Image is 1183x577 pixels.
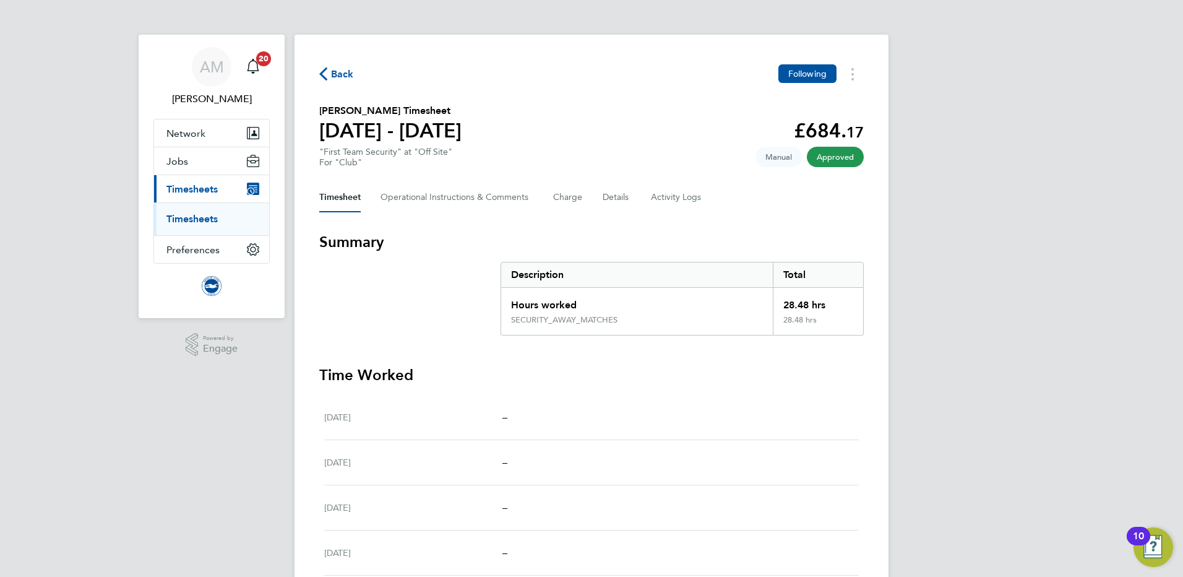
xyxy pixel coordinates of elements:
button: Following [778,64,837,83]
span: AM [200,59,224,75]
span: 17 [846,123,864,141]
button: Timesheets Menu [841,64,864,84]
button: Timesheets [154,175,269,202]
button: Operational Instructions & Comments [381,183,533,212]
div: SECURITY_AWAY_MATCHES [511,315,617,325]
div: Timesheets [154,202,269,235]
button: Charge [553,183,583,212]
span: Engage [203,344,238,354]
span: Adrian Morris [153,92,270,106]
app-decimal: £684. [794,119,864,142]
div: [DATE] [324,410,502,425]
span: This timesheet was manually created. [755,147,802,167]
div: For "Club" [319,157,452,168]
div: [DATE] [324,545,502,560]
div: 10 [1133,536,1144,552]
div: [DATE] [324,455,502,470]
div: 28.48 hrs [773,288,863,315]
span: Following [788,68,827,79]
span: – [502,547,507,558]
div: 28.48 hrs [773,315,863,335]
a: Powered byEngage [186,333,238,357]
a: AM[PERSON_NAME] [153,47,270,106]
h2: [PERSON_NAME] Timesheet [319,103,462,118]
span: 20 [256,51,271,66]
span: Preferences [166,244,220,256]
h3: Summary [319,232,864,252]
div: [DATE] [324,500,502,515]
span: Network [166,128,205,139]
a: Go to home page [153,276,270,296]
button: Network [154,119,269,147]
img: brightonandhovealbion-logo-retina.png [202,276,222,296]
div: Total [773,262,863,287]
span: Jobs [166,155,188,167]
span: – [502,411,507,423]
div: Summary [501,262,864,336]
span: Back [331,67,354,82]
button: Preferences [154,236,269,263]
h1: [DATE] - [DATE] [319,118,462,143]
button: Details [603,183,631,212]
nav: Main navigation [139,35,285,318]
button: Open Resource Center, 10 new notifications [1134,527,1173,567]
span: – [502,456,507,468]
span: This timesheet has been approved. [807,147,864,167]
button: Jobs [154,147,269,175]
span: Timesheets [166,183,218,195]
h3: Time Worked [319,365,864,385]
a: 20 [241,47,265,87]
div: Hours worked [501,288,773,315]
a: Timesheets [166,213,218,225]
span: Powered by [203,333,238,344]
div: Description [501,262,773,287]
button: Timesheet [319,183,361,212]
div: "First Team Security" at "Off Site" [319,147,452,168]
span: – [502,501,507,513]
button: Back [319,66,354,82]
button: Activity Logs [651,183,703,212]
